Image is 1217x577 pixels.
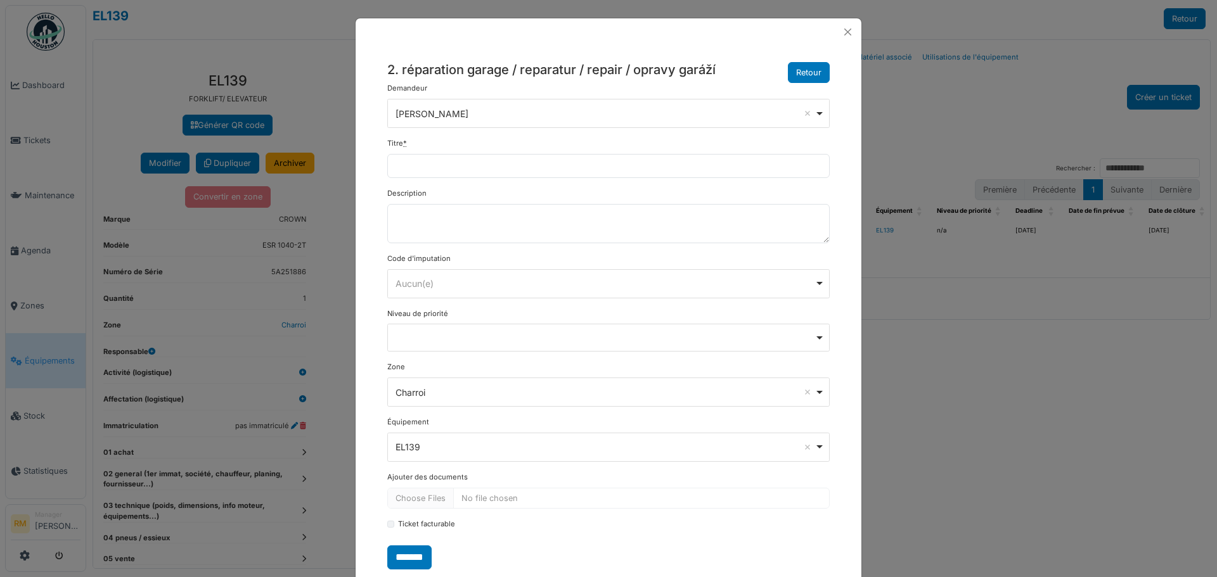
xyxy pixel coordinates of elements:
label: Équipement [387,417,429,428]
abbr: Requis [403,139,407,148]
label: Titre [387,138,407,149]
button: Retour [788,62,830,83]
label: Demandeur [387,83,427,94]
label: Description [387,188,427,199]
button: Remove item: '7301' [801,107,814,120]
h5: 2. réparation garage / reparatur / repair / opravy garáží [387,62,716,78]
div: Charroi [396,386,815,399]
button: Remove item: '14960' [801,386,814,398]
label: Ajouter des documents [387,472,468,483]
button: Remove item: '171045' [801,441,814,453]
div: [PERSON_NAME] [396,107,815,120]
div: Aucun(e) [396,277,815,290]
label: Ticket facturable [398,519,455,529]
button: Close [839,23,856,41]
div: EL139 [396,440,815,453]
label: Niveau de priorité [387,308,448,319]
label: Code d'imputation [387,253,451,264]
label: Zone [387,362,405,372]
